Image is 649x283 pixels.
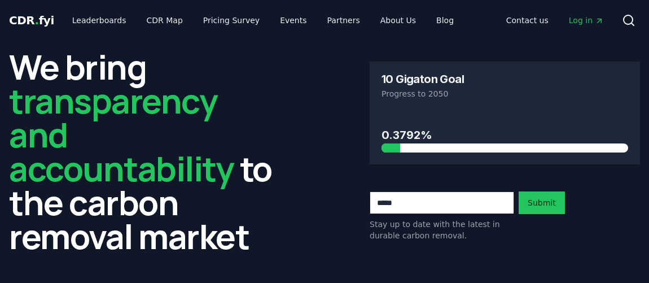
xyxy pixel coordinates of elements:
[427,10,463,31] a: Blog
[35,14,39,27] span: .
[271,10,315,31] a: Events
[497,10,613,31] nav: Main
[63,10,463,31] nav: Main
[569,15,604,26] span: Log in
[9,14,54,27] span: CDR fyi
[381,88,628,99] p: Progress to 2050
[381,127,628,143] h3: 0.3792%
[138,10,192,31] a: CDR Map
[371,10,425,31] a: About Us
[560,10,613,31] a: Log in
[9,50,279,253] h2: We bring to the carbon removal market
[194,10,269,31] a: Pricing Survey
[370,219,514,241] p: Stay up to date with the latest in durable carbon removal.
[318,10,369,31] a: Partners
[63,10,135,31] a: Leaderboards
[519,191,565,214] button: Submit
[9,77,234,191] span: transparency and accountability
[381,73,464,85] h3: 10 Gigaton Goal
[9,12,54,28] a: CDR.fyi
[497,10,558,31] a: Contact us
